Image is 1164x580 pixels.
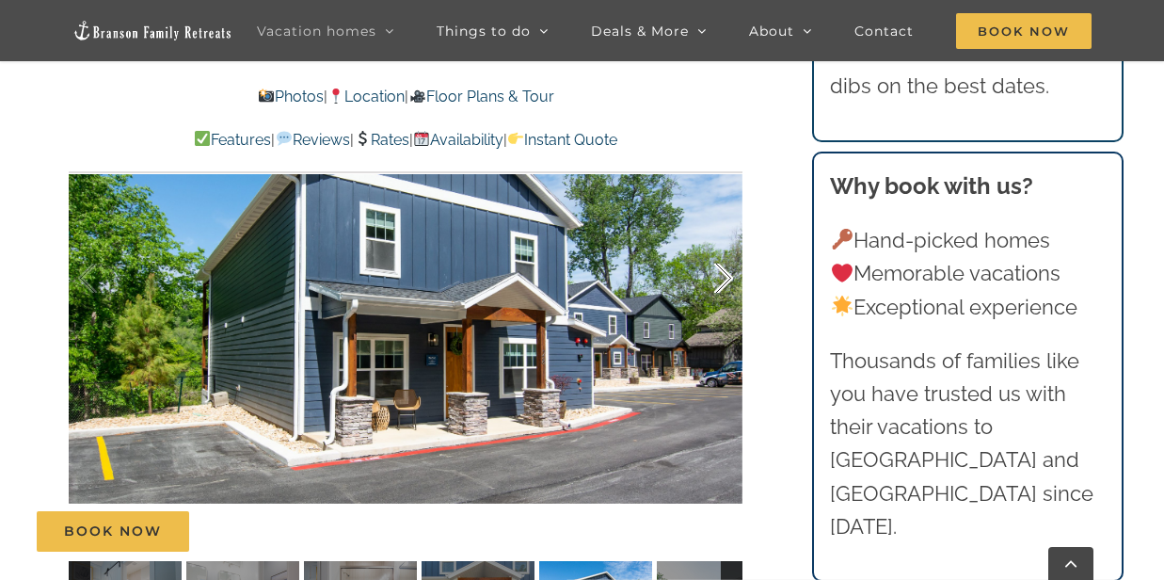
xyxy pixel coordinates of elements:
[410,89,425,104] img: 🎥
[37,511,189,552] a: Book Now
[69,128,742,153] p: | | | |
[69,85,742,109] p: | |
[64,524,162,540] span: Book Now
[328,89,343,104] img: 📍
[258,88,324,105] a: Photos
[832,229,853,250] img: 🔑
[72,20,232,41] img: Branson Family Retreats Logo
[277,131,292,146] img: 💬
[408,88,553,105] a: Floor Plans & Tour
[832,296,853,316] img: 🌟
[830,224,1105,324] p: Hand-picked homes Memorable vacations Exceptional experience
[414,131,429,146] img: 📆
[275,131,349,149] a: Reviews
[830,169,1105,203] h3: Why book with us?
[354,131,409,149] a: Rates
[437,24,531,38] span: Things to do
[854,24,914,38] span: Contact
[508,131,523,146] img: 👉
[749,24,794,38] span: About
[413,131,503,149] a: Availability
[832,263,853,283] img: ❤️
[830,345,1105,543] p: Thousands of families like you have trusted us with their vacations to [GEOGRAPHIC_DATA] and [GEO...
[259,89,274,104] img: 📸
[591,24,689,38] span: Deals & More
[956,13,1092,49] span: Book Now
[327,88,405,105] a: Location
[257,24,376,38] span: Vacation homes
[195,131,210,146] img: ✅
[194,131,271,149] a: Features
[355,131,370,146] img: 💲
[507,131,617,149] a: Instant Quote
